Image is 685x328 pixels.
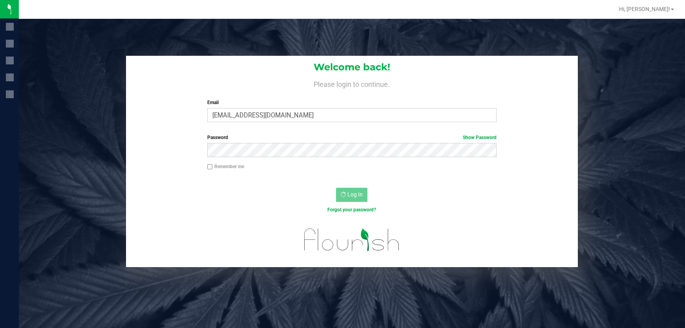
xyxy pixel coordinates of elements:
label: Remember me [207,163,244,170]
span: Password [207,135,228,140]
a: Forgot your password? [327,207,376,213]
label: Email [207,99,497,106]
img: flourish_logo.svg [296,222,409,258]
input: Remember me [207,164,213,170]
span: Hi, [PERSON_NAME]! [619,6,670,12]
h4: Please login to continue. [126,79,578,88]
a: Show Password [463,135,497,140]
button: Log In [336,188,367,202]
span: Log In [347,191,363,198]
h1: Welcome back! [126,62,578,72]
